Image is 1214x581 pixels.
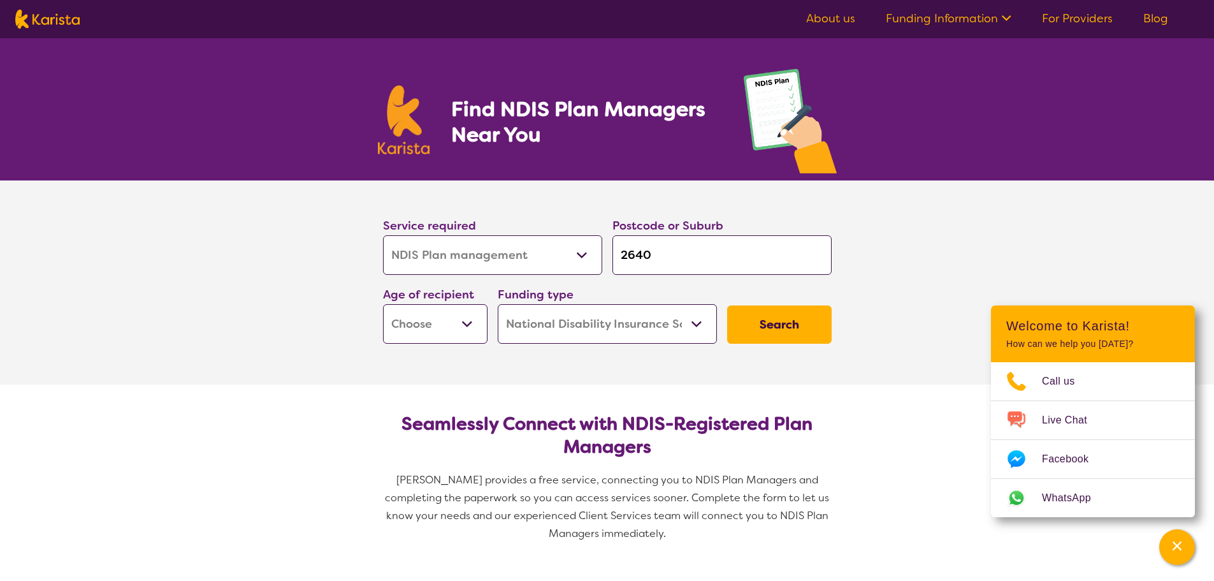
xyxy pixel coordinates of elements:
ul: Choose channel [991,362,1195,517]
label: Service required [383,218,476,233]
div: Channel Menu [991,305,1195,517]
a: Funding Information [886,11,1011,26]
img: plan-management [744,69,837,180]
h1: Find NDIS Plan Managers Near You [451,96,718,147]
a: Blog [1143,11,1168,26]
span: Live Chat [1042,411,1102,430]
img: Karista logo [15,10,80,29]
h2: Welcome to Karista! [1006,318,1180,334]
a: Web link opens in a new tab. [991,479,1195,517]
a: About us [806,11,855,26]
label: Age of recipient [383,287,474,302]
label: Funding type [498,287,574,302]
span: WhatsApp [1042,489,1106,508]
label: Postcode or Suburb [612,218,723,233]
p: How can we help you [DATE]? [1006,339,1180,349]
button: Channel Menu [1159,529,1195,565]
span: Facebook [1042,450,1104,469]
input: Type [612,235,832,275]
button: Search [727,305,832,344]
a: For Providers [1042,11,1113,26]
img: Karista logo [378,85,430,154]
h2: Seamlessly Connect with NDIS-Registered Plan Managers [393,413,821,459]
span: [PERSON_NAME] provides a free service, connecting you to NDIS Plan Managers and completing the pa... [385,473,832,540]
span: Call us [1042,372,1090,391]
